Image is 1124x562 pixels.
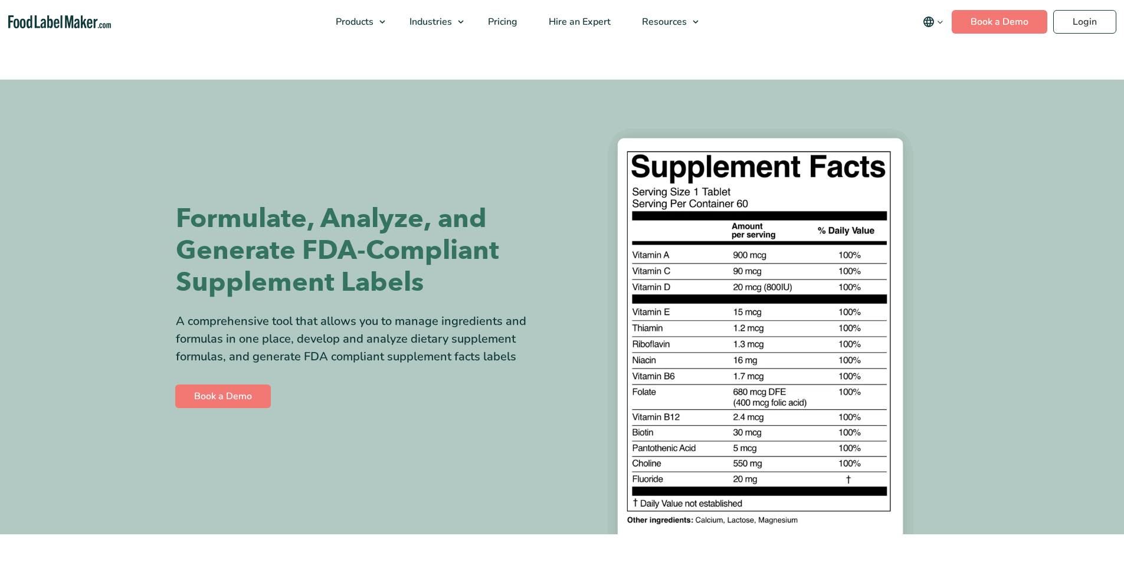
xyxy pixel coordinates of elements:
[332,15,375,28] span: Products
[484,15,519,28] span: Pricing
[406,15,453,28] span: Industries
[176,313,553,366] div: A comprehensive tool that allows you to manage ingredients and formulas in one place, develop and...
[638,15,688,28] span: Resources
[952,10,1047,34] a: Book a Demo
[1053,10,1116,34] a: Login
[175,384,271,408] a: Book a Demo
[545,15,612,28] span: Hire an Expert
[176,203,553,298] h1: Formulate, Analyze, and Generate FDA-Compliant Supplement Labels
